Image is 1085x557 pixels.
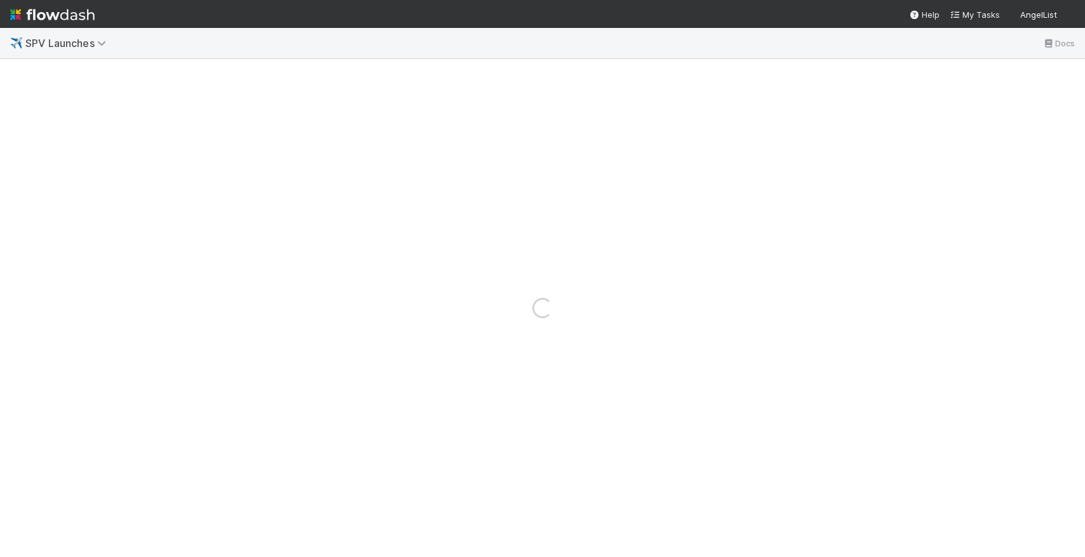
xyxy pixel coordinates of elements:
[10,37,23,48] span: ✈️
[950,10,1000,20] span: My Tasks
[1042,36,1075,51] a: Docs
[950,8,1000,21] a: My Tasks
[909,8,940,21] div: Help
[10,4,95,25] img: logo-inverted-e16ddd16eac7371096b0.svg
[1062,9,1075,22] img: avatar_ac990a78-52d7-40f8-b1fe-cbbd1cda261e.png
[1020,10,1057,20] span: AngelList
[25,37,112,50] span: SPV Launches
